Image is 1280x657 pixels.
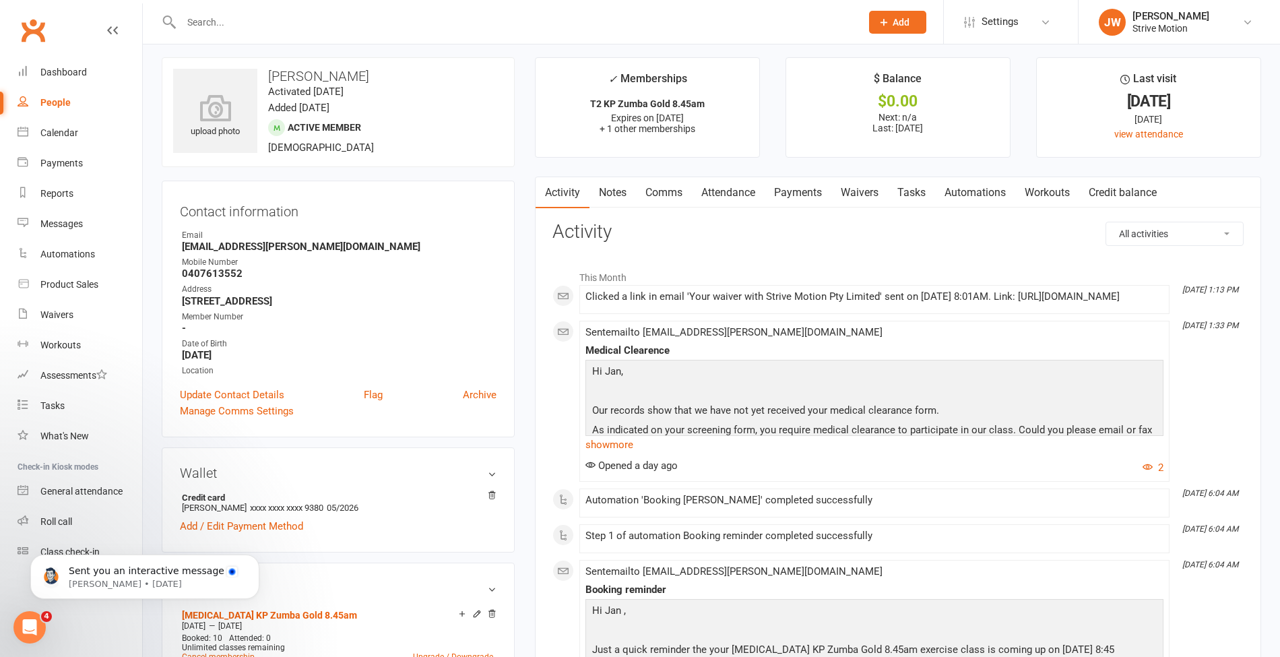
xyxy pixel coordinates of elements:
a: Assessments [18,361,142,391]
strong: [STREET_ADDRESS] [182,295,497,307]
strong: 0407613552 [182,268,497,280]
span: [DATE] [218,621,242,631]
div: upload photo [173,94,257,139]
strong: - [182,322,497,334]
div: [DATE] [1049,112,1248,127]
a: Workouts [1015,177,1079,208]
li: [PERSON_NAME] [180,491,497,515]
a: Attendance [692,177,765,208]
a: view attendance [1114,129,1183,139]
a: Clubworx [16,13,50,47]
div: Tasks [40,400,65,411]
a: Comms [636,177,692,208]
div: Member Number [182,311,497,323]
div: JW [1099,9,1126,36]
span: + 1 other memberships [600,123,695,134]
div: [DATE] [1049,94,1248,108]
div: Step 1 of automation Booking reminder completed successfully [585,530,1163,542]
div: Messages [40,218,83,229]
span: Settings [982,7,1019,37]
div: Product Sales [40,279,98,290]
strong: T2 KP Zumba Gold 8.45am [590,98,705,109]
div: General attendance [40,486,123,497]
div: Roll call [40,516,72,527]
div: $ Balance [874,70,922,94]
span: Active member [288,122,361,133]
span: Expires on [DATE] [611,113,684,123]
a: Messages [18,209,142,239]
h3: Membership [180,581,497,596]
a: Update Contact Details [180,387,284,403]
span: [DATE] [182,621,205,631]
i: [DATE] 6:04 AM [1182,524,1238,534]
strong: [EMAIL_ADDRESS][PERSON_NAME][DOMAIN_NAME] [182,241,497,253]
a: Credit balance [1079,177,1166,208]
iframe: Intercom notifications message [10,526,280,621]
a: Tasks [888,177,935,208]
div: — [179,621,497,631]
h3: Activity [552,222,1244,243]
div: Email [182,229,497,242]
span: Add [893,17,909,28]
a: Notes [589,177,636,208]
strong: Credit card [182,493,490,503]
time: Added [DATE] [268,102,329,114]
a: Workouts [18,330,142,361]
a: Dashboard [18,57,142,88]
div: Reports [40,188,73,199]
div: Medical Clearence [585,345,1163,356]
div: Dashboard [40,67,87,77]
i: [DATE] 1:33 PM [1182,321,1238,330]
div: What's New [40,431,89,441]
a: People [18,88,142,118]
div: Strive Motion [1132,22,1209,34]
button: Add [869,11,926,34]
span: Unlimited classes remaining [182,643,285,652]
div: Payments [40,158,83,168]
span: Booked: 10 [182,633,222,643]
span: [DEMOGRAPHIC_DATA] [268,142,374,154]
p: As indicated on your screening form, you require medical clearance to participate in our class. C... [589,422,1160,458]
input: Search... [177,13,852,32]
a: Tasks [18,391,142,421]
div: Date of Birth [182,338,497,350]
div: Assessments [40,370,107,381]
a: Reports [18,179,142,209]
div: Clicked a link in email 'Your waiver with Strive Motion Pty Limited' sent on [DATE] 8:01AM. Link:... [585,291,1163,303]
a: Payments [765,177,831,208]
div: Location [182,365,497,377]
i: [DATE] 1:13 PM [1182,285,1238,294]
h3: [PERSON_NAME] [173,69,503,84]
div: Booking reminder [585,584,1163,596]
div: Mobile Number [182,256,497,269]
div: Workouts [40,340,81,350]
h3: Wallet [180,466,497,480]
span: 05/2026 [327,503,358,513]
a: show more [585,435,1163,454]
div: Automation 'Booking [PERSON_NAME]' completed successfully [585,495,1163,506]
p: Hi Jan, [589,363,1160,383]
div: [PERSON_NAME] [1132,10,1209,22]
span: Attended: 0 [229,633,271,643]
a: Automations [935,177,1015,208]
div: Calendar [40,127,78,138]
time: Activated [DATE] [268,86,344,98]
a: Automations [18,239,142,270]
a: Waivers [831,177,888,208]
a: Waivers [18,300,142,330]
a: Calendar [18,118,142,148]
div: Waivers [40,309,73,320]
h3: Contact information [180,199,497,219]
li: This Month [552,263,1244,285]
a: Roll call [18,507,142,537]
div: $0.00 [798,94,998,108]
span: 4 [41,611,52,622]
a: Add / Edit Payment Method [180,518,303,534]
iframe: Intercom live chat [13,611,46,644]
i: [DATE] 6:04 AM [1182,560,1238,569]
a: General attendance kiosk mode [18,476,142,507]
div: People [40,97,71,108]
